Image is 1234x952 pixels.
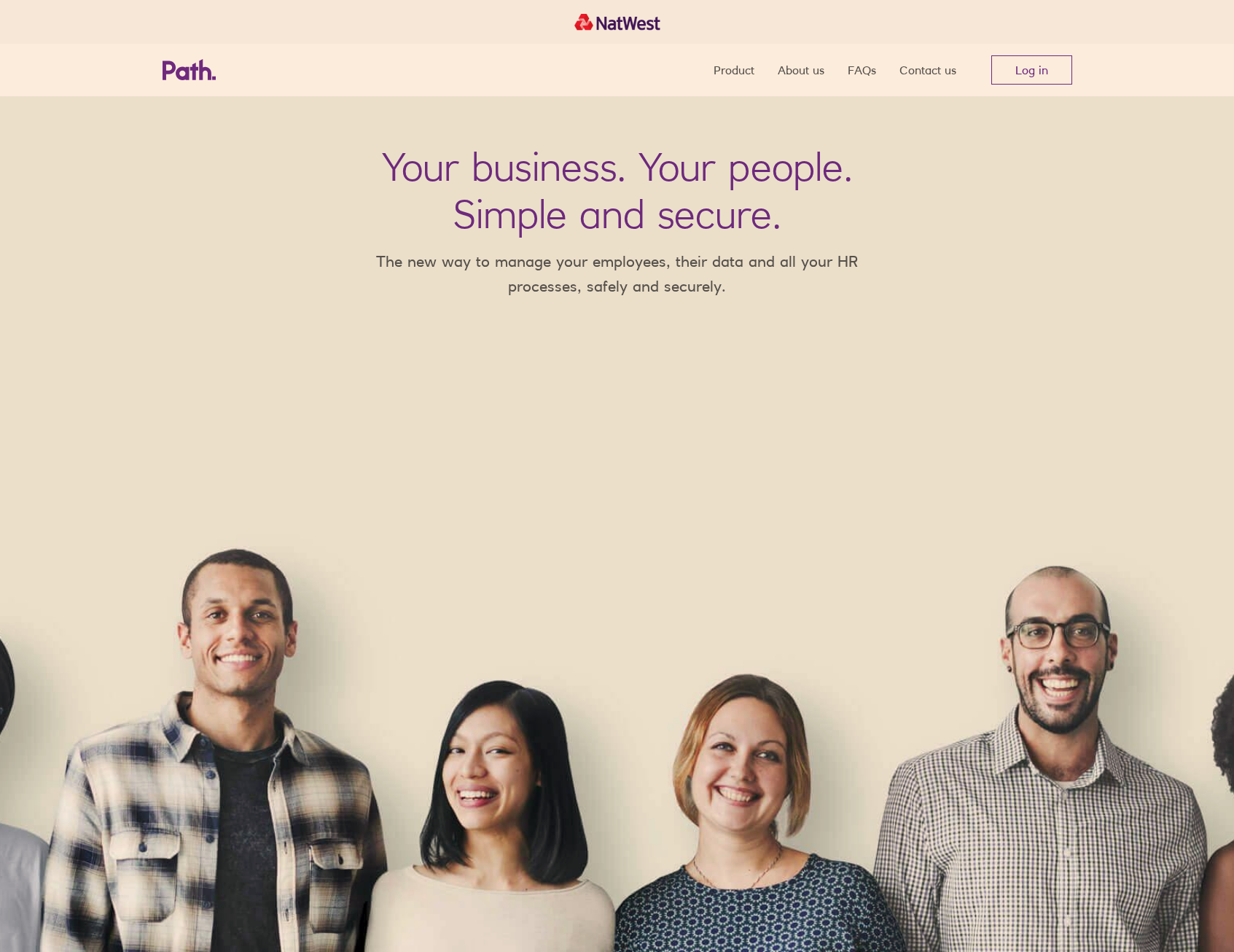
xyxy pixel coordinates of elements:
p: The new way to manage your employees, their data and all your HR processes, safely and securely. [355,249,880,298]
a: About us [778,44,824,96]
a: FAQs [848,44,876,96]
a: Log in [991,55,1072,85]
a: Contact us [899,44,956,96]
h1: Your business. Your people. Simple and secure. [382,143,853,238]
a: Product [714,44,754,96]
